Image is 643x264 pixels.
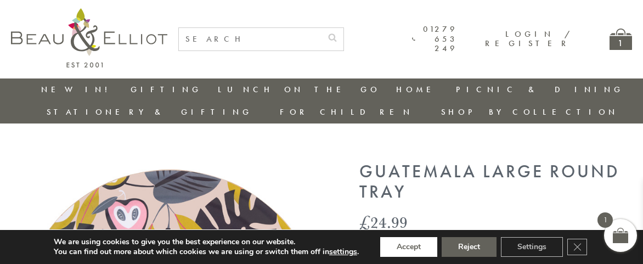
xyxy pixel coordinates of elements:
[359,211,408,233] bdi: 24.99
[47,106,252,117] a: Stationery & Gifting
[380,237,437,257] button: Accept
[396,84,440,95] a: Home
[131,84,202,95] a: Gifting
[456,84,624,95] a: Picnic & Dining
[597,212,613,228] span: 1
[441,106,618,117] a: Shop by collection
[442,237,497,257] button: Reject
[610,29,632,50] a: 1
[218,84,380,95] a: Lunch On The Go
[41,84,115,95] a: New in!
[329,247,357,257] button: settings
[359,162,632,203] h1: Guatemala Large Round Tray
[501,237,563,257] button: Settings
[54,247,359,257] p: You can find out more about which cookies we are using or switch them off in .
[54,237,359,247] p: We are using cookies to give you the best experience on our website.
[280,106,413,117] a: For Children
[567,239,587,255] button: Close GDPR Cookie Banner
[179,28,321,50] input: SEARCH
[412,25,458,53] a: 01279 653 249
[11,8,167,68] img: logo
[485,29,571,49] a: Login / Register
[359,211,370,233] span: £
